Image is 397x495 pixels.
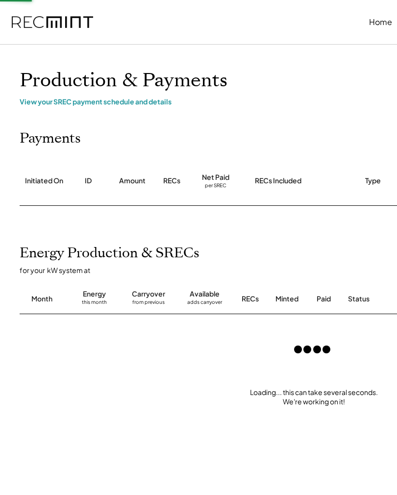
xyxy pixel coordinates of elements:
[365,176,381,186] div: Type
[187,299,222,309] div: adds carryover
[190,289,220,299] div: Available
[275,294,298,304] div: Minted
[242,294,259,304] div: RECs
[85,176,92,186] div: ID
[317,294,331,304] div: Paid
[132,289,165,299] div: Carryover
[202,173,229,182] div: Net Paid
[132,299,165,309] div: from previous
[20,130,81,147] h2: Payments
[82,299,107,309] div: this month
[163,176,180,186] div: RECs
[369,12,392,32] button: Home
[20,245,199,262] h2: Energy Production & SRECs
[205,182,226,190] div: per SREC
[119,176,146,186] div: Amount
[25,176,63,186] div: Initiated On
[12,16,93,28] img: recmint-logotype%403x.png
[83,289,106,299] div: Energy
[31,294,52,304] div: Month
[255,176,301,186] div: RECs Included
